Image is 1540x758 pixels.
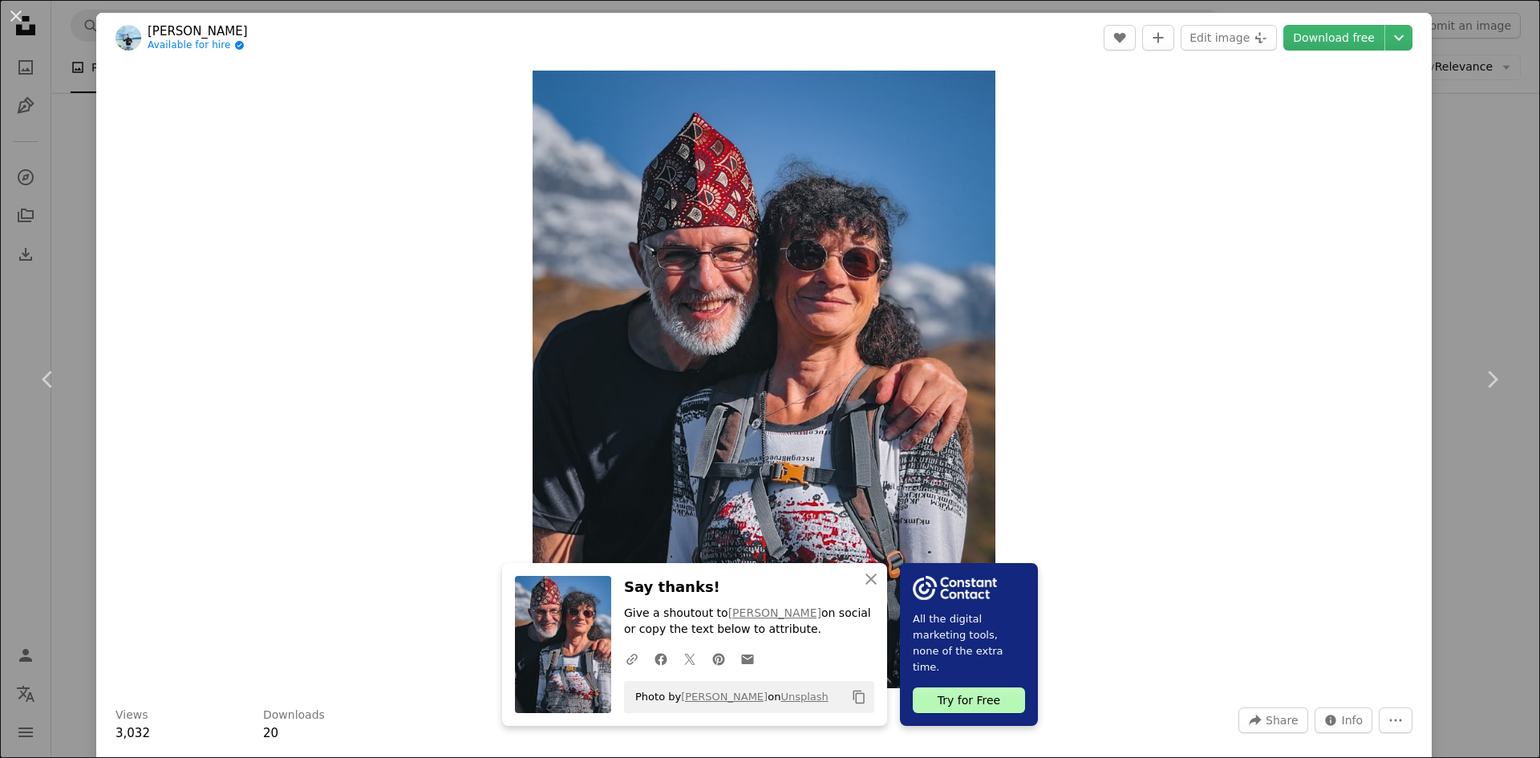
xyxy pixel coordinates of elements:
[1379,707,1412,733] button: More Actions
[704,642,733,675] a: Share on Pinterest
[913,576,997,600] img: file-1754318165549-24bf788d5b37
[624,606,874,638] p: Give a shoutout to on social or copy the text below to attribute.
[115,726,150,740] span: 3,032
[533,71,996,688] button: Zoom in on this image
[1315,707,1373,733] button: Stats about this image
[148,23,248,39] a: [PERSON_NAME]
[913,611,1025,675] span: All the digital marketing tools, none of the extra time.
[1238,707,1307,733] button: Share this image
[115,25,141,51] img: Go to prabin basnet's profile
[533,71,996,688] img: a man and a woman posing for a picture
[263,726,278,740] span: 20
[675,642,704,675] a: Share on Twitter
[728,606,821,619] a: [PERSON_NAME]
[627,684,829,710] span: Photo by on
[845,683,873,711] button: Copy to clipboard
[1266,708,1298,732] span: Share
[780,691,828,703] a: Unsplash
[1181,25,1277,51] button: Edit image
[1104,25,1136,51] button: Like
[624,576,874,599] h3: Say thanks!
[681,691,768,703] a: [PERSON_NAME]
[733,642,762,675] a: Share over email
[900,563,1038,726] a: All the digital marketing tools, none of the extra time.Try for Free
[1283,25,1384,51] a: Download free
[263,707,325,724] h3: Downloads
[1444,302,1540,456] a: Next
[1342,708,1364,732] span: Info
[1142,25,1174,51] button: Add to Collection
[1385,25,1412,51] button: Choose download size
[913,687,1025,713] div: Try for Free
[646,642,675,675] a: Share on Facebook
[115,707,148,724] h3: Views
[148,39,248,52] a: Available for hire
